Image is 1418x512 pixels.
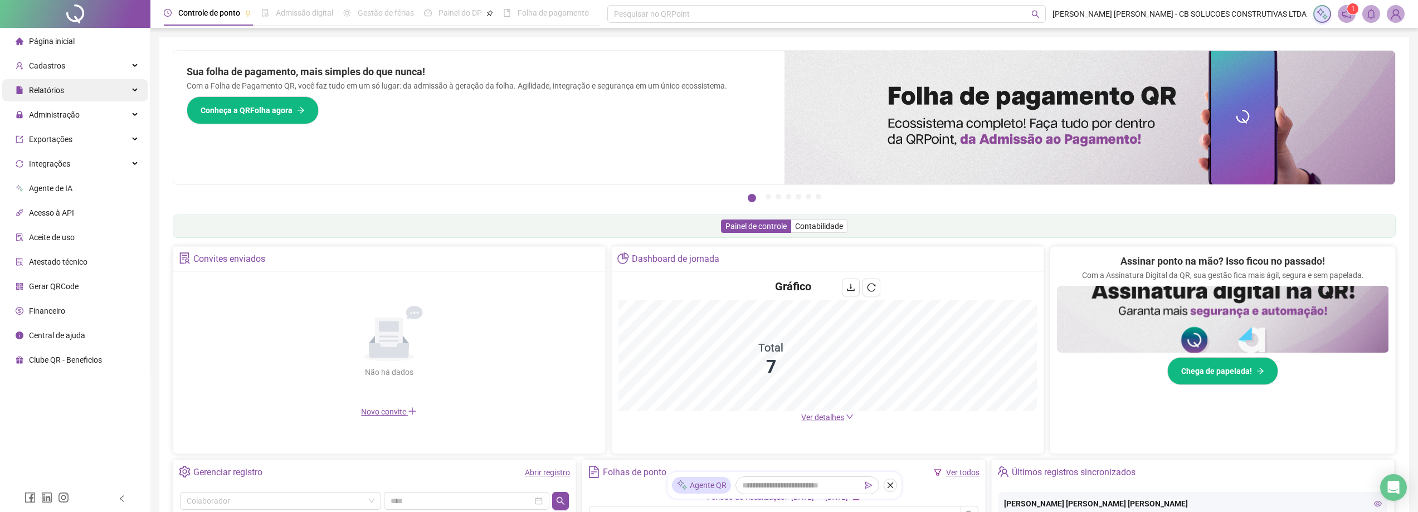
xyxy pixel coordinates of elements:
[775,279,811,294] h4: Gráfico
[408,407,417,416] span: plus
[748,194,756,202] button: 1
[865,481,873,489] span: send
[361,407,417,416] span: Novo convite
[617,252,629,264] span: pie-chart
[588,466,600,477] span: file-text
[518,8,589,17] span: Folha de pagamento
[438,8,482,17] span: Painel do DP
[16,111,23,119] span: lock
[795,222,843,231] span: Contabilidade
[179,252,191,264] span: solution
[1256,367,1264,375] span: arrow-right
[796,194,801,199] button: 5
[503,9,511,17] span: book
[1374,500,1382,508] span: eye
[276,8,333,17] span: Admissão digital
[525,468,570,477] a: Abrir registro
[725,222,787,231] span: Painel de controle
[997,466,1009,477] span: team
[29,331,85,340] span: Central de ajuda
[16,282,23,290] span: qrcode
[178,8,240,17] span: Controle de ponto
[676,480,688,491] img: sparkle-icon.fc2bf0ac1784a2077858766a79e2daf3.svg
[776,194,781,199] button: 3
[29,355,102,364] span: Clube QR - Beneficios
[245,10,251,17] span: pushpin
[118,495,126,503] span: left
[806,194,811,199] button: 6
[867,283,876,292] span: reload
[1351,5,1355,13] span: 1
[1012,463,1136,482] div: Últimos registros sincronizados
[1052,8,1307,20] span: [PERSON_NAME] [PERSON_NAME] - CB SOLUCOES CONSTRUTIVAS LTDA
[786,194,791,199] button: 4
[16,160,23,168] span: sync
[16,135,23,143] span: export
[1181,365,1252,377] span: Chega de papelada!
[556,496,565,505] span: search
[766,194,771,199] button: 2
[297,106,305,114] span: arrow-right
[29,86,64,95] span: Relatórios
[1380,474,1407,501] div: Open Intercom Messenger
[1316,8,1328,20] img: sparkle-icon.fc2bf0ac1784a2077858766a79e2daf3.svg
[29,306,65,315] span: Financeiro
[16,307,23,315] span: dollar
[29,110,80,119] span: Administração
[16,233,23,241] span: audit
[1366,9,1376,19] span: bell
[1082,269,1364,281] p: Com a Assinatura Digital da QR, sua gestão fica mais ágil, segura e sem papelada.
[16,331,23,339] span: info-circle
[29,37,75,46] span: Página inicial
[29,159,70,168] span: Integrações
[29,135,72,144] span: Exportações
[603,463,666,482] div: Folhas de ponto
[934,469,942,476] span: filter
[16,62,23,70] span: user-add
[1342,9,1352,19] span: notification
[16,356,23,364] span: gift
[801,413,854,422] a: Ver detalhes down
[193,250,265,269] div: Convites enviados
[338,366,440,378] div: Não há dados
[1120,253,1325,269] h2: Assinar ponto na mão? Isso ficou no passado!
[1031,10,1040,18] span: search
[16,37,23,45] span: home
[801,413,844,422] span: Ver detalhes
[1057,286,1389,353] img: banner%2F02c71560-61a6-44d4-94b9-c8ab97240462.png
[29,257,87,266] span: Atestado técnico
[164,9,172,17] span: clock-circle
[201,104,293,116] span: Conheça a QRFolha agora
[672,477,731,494] div: Agente QR
[632,250,719,269] div: Dashboard de jornada
[261,9,269,17] span: file-done
[29,208,74,217] span: Acesso à API
[343,9,351,17] span: sun
[1387,6,1404,22] img: 82633
[29,282,79,291] span: Gerar QRCode
[41,492,52,503] span: linkedin
[946,468,980,477] a: Ver todos
[187,64,771,80] h2: Sua folha de pagamento, mais simples do que nunca!
[486,10,493,17] span: pushpin
[29,184,72,193] span: Agente de IA
[16,209,23,217] span: api
[25,492,36,503] span: facebook
[16,258,23,266] span: solution
[886,481,894,489] span: close
[29,233,75,242] span: Aceite de uso
[187,96,319,124] button: Conheça a QRFolha agora
[193,463,262,482] div: Gerenciar registro
[179,466,191,477] span: setting
[58,492,69,503] span: instagram
[29,61,65,70] span: Cadastros
[358,8,414,17] span: Gestão de férias
[846,413,854,421] span: down
[846,283,855,292] span: download
[1004,498,1382,510] div: [PERSON_NAME] [PERSON_NAME] [PERSON_NAME]
[187,80,771,92] p: Com a Folha de Pagamento QR, você faz tudo em um só lugar: da admissão à geração da folha. Agilid...
[1167,357,1278,385] button: Chega de papelada!
[1347,3,1358,14] sup: 1
[424,9,432,17] span: dashboard
[16,86,23,94] span: file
